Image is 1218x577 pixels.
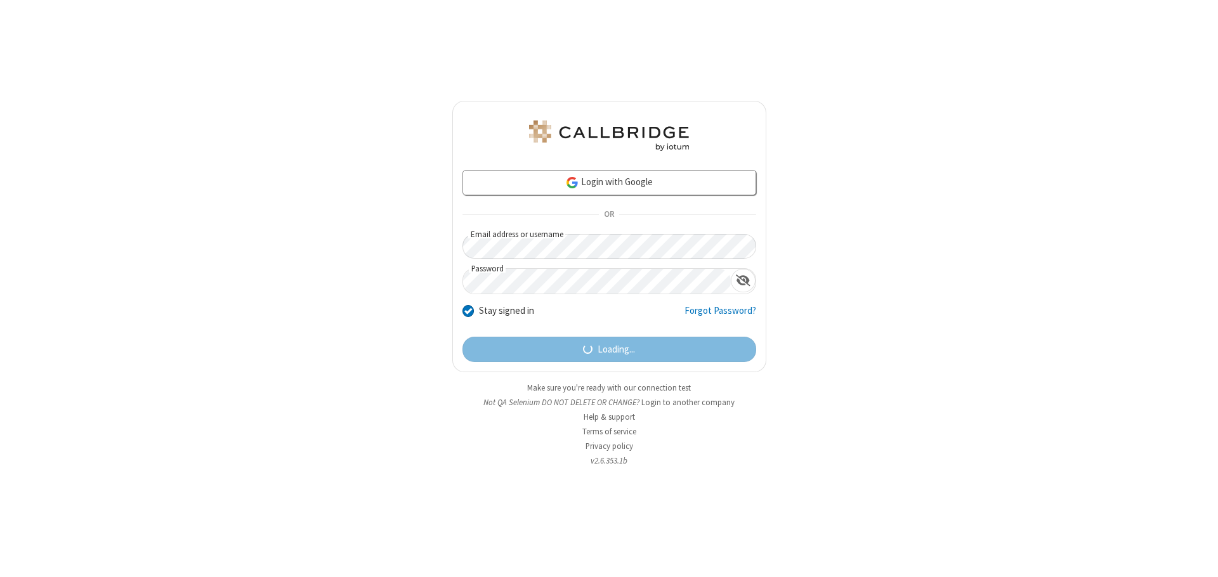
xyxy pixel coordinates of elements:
img: QA Selenium DO NOT DELETE OR CHANGE [527,120,691,151]
a: Login with Google [462,170,756,195]
label: Stay signed in [479,304,534,318]
img: google-icon.png [565,176,579,190]
a: Make sure you're ready with our connection test [527,382,691,393]
input: Email address or username [462,234,756,259]
span: Loading... [598,342,635,357]
a: Forgot Password? [684,304,756,328]
a: Help & support [584,412,635,422]
li: v2.6.353.1b [452,455,766,467]
input: Password [463,269,731,294]
a: Terms of service [582,426,636,437]
button: Login to another company [641,396,735,408]
li: Not QA Selenium DO NOT DELETE OR CHANGE? [452,396,766,408]
div: Show password [731,269,756,292]
span: OR [599,206,619,224]
button: Loading... [462,337,756,362]
a: Privacy policy [586,441,633,451]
